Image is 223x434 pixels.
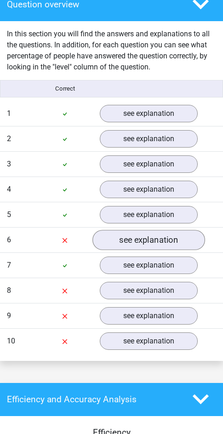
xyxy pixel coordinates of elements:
a: see explanation [100,155,198,173]
a: see explanation [100,181,198,198]
a: see explanation [100,282,198,299]
a: see explanation [92,230,205,250]
h4: Efficiency and Accuracy Analysis [7,394,179,405]
span: 9 [7,311,11,320]
div: Correct [38,84,93,93]
a: see explanation [100,130,198,148]
a: see explanation [100,105,198,122]
span: 2 [7,134,11,143]
a: see explanation [100,206,198,223]
span: 5 [7,210,11,219]
span: 7 [7,261,11,269]
span: 3 [7,160,11,168]
span: 1 [7,109,11,118]
span: 10 [7,337,15,345]
a: see explanation [100,257,198,274]
span: 6 [7,235,11,244]
a: see explanation [100,307,198,325]
span: 4 [7,185,11,194]
a: see explanation [100,332,198,350]
span: 8 [7,286,11,295]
